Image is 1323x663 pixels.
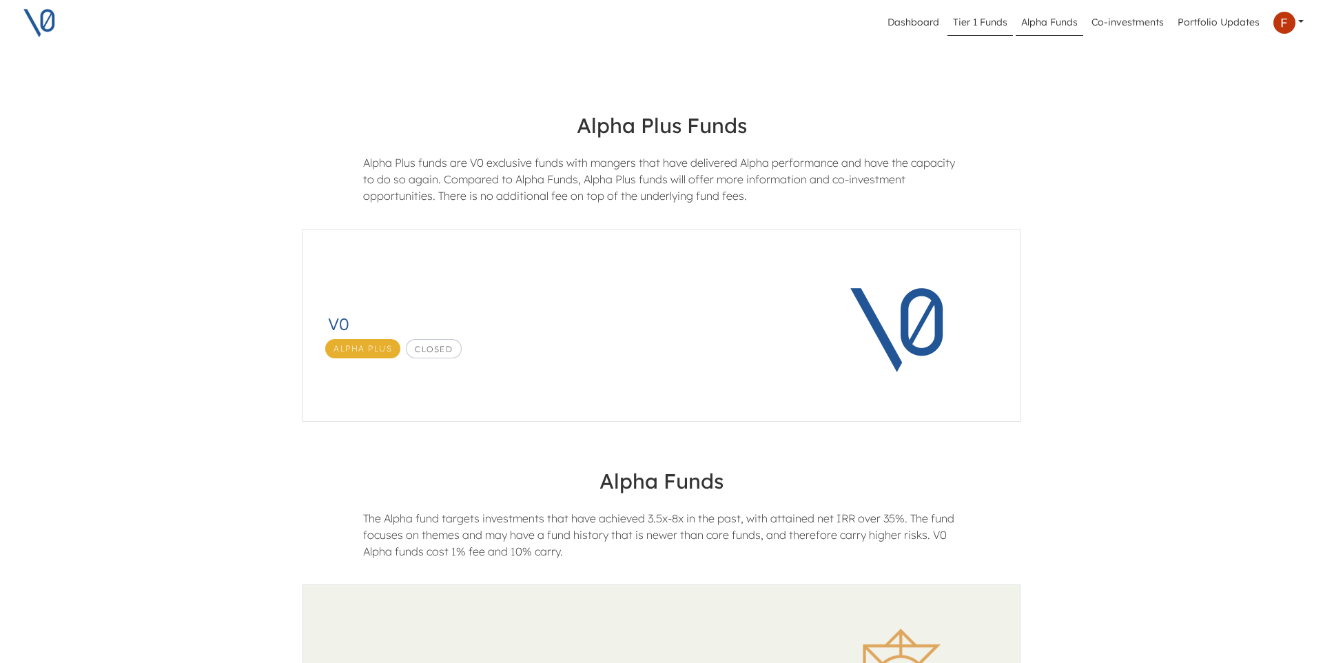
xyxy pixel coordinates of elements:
a: V0Alpha PlusClosedV0 [300,226,1023,425]
a: Tier 1 Funds [947,10,1013,36]
a: Portfolio Updates [1172,10,1265,36]
a: Dashboard [882,10,945,36]
div: The Alpha fund targets investments that have achieved 3.5x-8x in the past, with attained net IRR ... [353,510,971,571]
img: V0 logo [22,6,57,40]
h4: Alpha Plus Funds [291,102,1032,149]
a: Alpha Funds [1016,10,1083,36]
img: Profile [1273,12,1295,34]
span: Closed [406,339,462,358]
h3: V0 [328,314,770,334]
a: Co-investments [1086,10,1169,36]
span: Alpha Plus [325,339,400,358]
img: V0 [814,241,987,413]
h4: Alpha Funds [291,458,1032,504]
div: Alpha Plus funds are V0 exclusive funds with mangers that have delivered Alpha performance and ha... [353,154,971,215]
